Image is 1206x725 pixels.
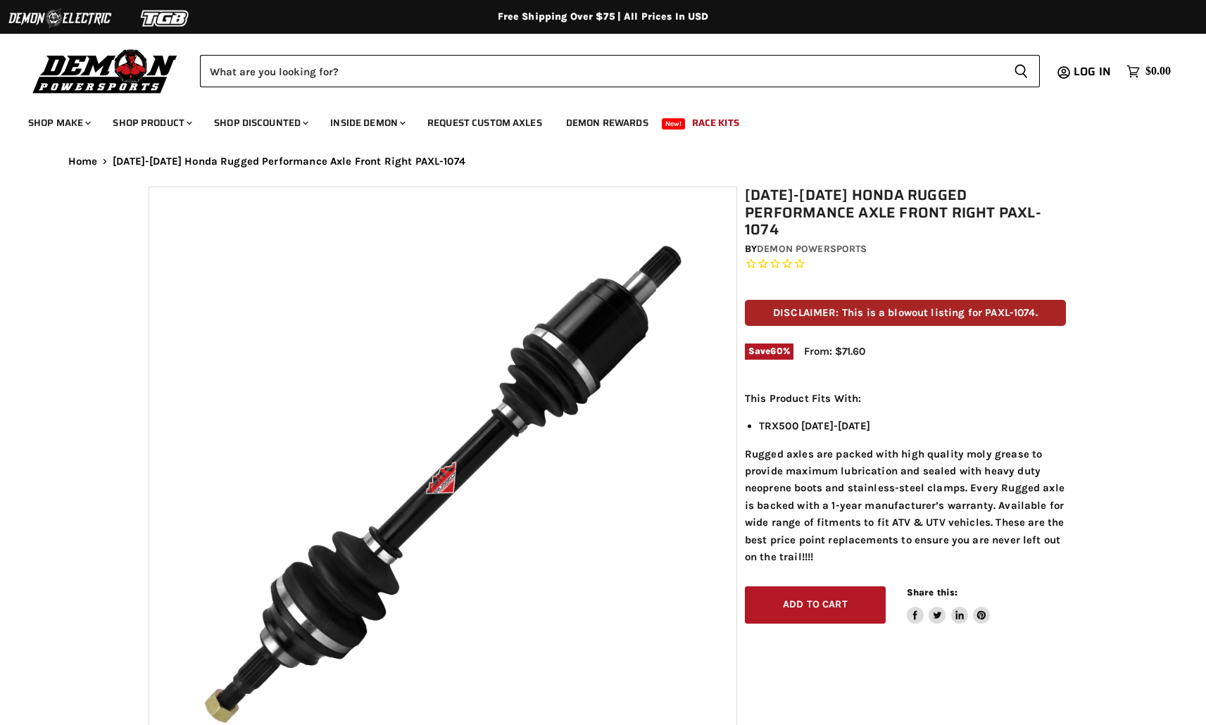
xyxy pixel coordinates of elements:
[804,345,865,358] span: From: $71.60
[113,156,465,168] span: [DATE]-[DATE] Honda Rugged Performance Axle Front Right PAXL-1074
[1003,55,1040,87] button: Search
[745,586,886,624] button: Add to cart
[102,108,201,137] a: Shop Product
[770,346,782,356] span: 60
[783,598,848,610] span: Add to cart
[113,5,218,32] img: TGB Logo 2
[759,417,1066,434] li: TRX500 [DATE]-[DATE]
[745,390,1066,407] p: This Product Fits With:
[417,108,553,137] a: Request Custom Axles
[745,187,1066,239] h1: [DATE]-[DATE] Honda Rugged Performance Axle Front Right PAXL-1074
[745,241,1066,257] div: by
[1145,65,1171,78] span: $0.00
[40,11,1167,23] div: Free Shipping Over $75 | All Prices In USD
[681,108,750,137] a: Race Kits
[18,108,99,137] a: Shop Make
[745,390,1066,565] div: Rugged axles are packed with high quality moly grease to provide maximum lubrication and sealed w...
[203,108,317,137] a: Shop Discounted
[1067,65,1119,78] a: Log in
[1119,61,1178,82] a: $0.00
[40,156,1167,168] nav: Breadcrumbs
[757,243,867,255] a: Demon Powersports
[907,586,991,624] aside: Share this:
[7,5,113,32] img: Demon Electric Logo 2
[28,46,182,96] img: Demon Powersports
[320,108,414,137] a: Inside Demon
[68,156,98,168] a: Home
[745,257,1066,272] span: Rated 0.0 out of 5 stars 0 reviews
[662,118,686,130] span: New!
[200,55,1003,87] input: Search
[555,108,659,137] a: Demon Rewards
[18,103,1167,137] ul: Main menu
[745,300,1066,326] p: DISCLAIMER: This is a blowout listing for PAXL-1074.
[1074,63,1111,80] span: Log in
[745,343,793,359] span: Save %
[907,587,957,598] span: Share this:
[200,55,1040,87] form: Product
